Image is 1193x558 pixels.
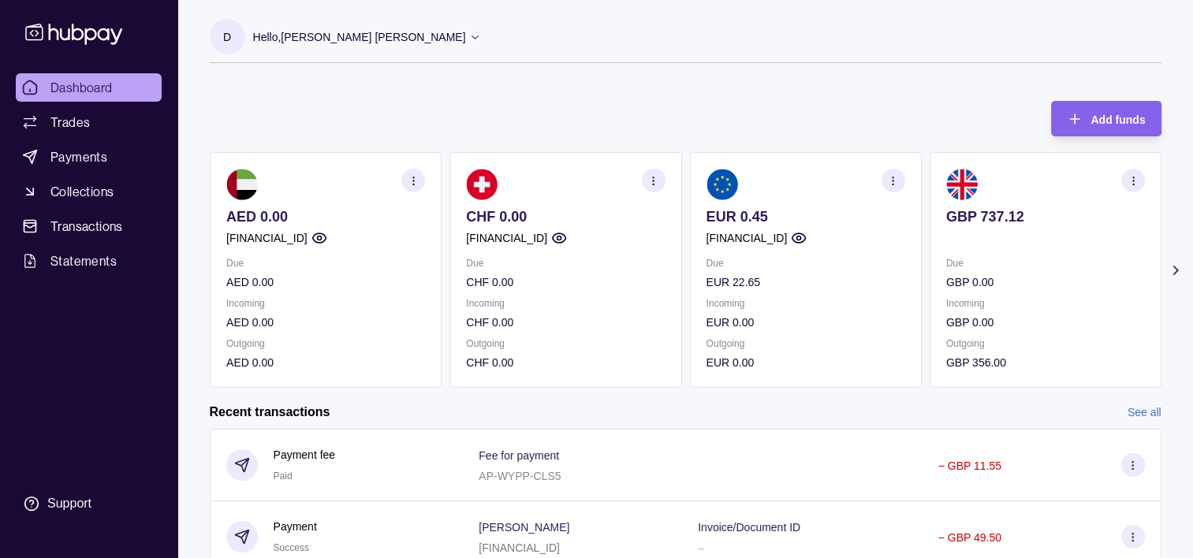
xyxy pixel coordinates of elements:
p: – [698,541,704,554]
p: Fee for payment [479,449,559,462]
p: CHF 0.00 [466,273,665,291]
div: Support [47,495,91,512]
span: Statements [50,251,117,270]
p: Outgoing [945,335,1144,352]
a: Transactions [16,212,162,240]
p: [FINANCIAL_ID] [466,229,547,247]
button: Add funds [1051,101,1161,136]
p: − GBP 11.55 [938,459,1001,472]
img: eu [706,169,737,200]
img: gb [945,169,977,200]
p: Incoming [706,295,904,312]
span: Dashboard [50,78,113,97]
p: Hello, [PERSON_NAME] [PERSON_NAME] [253,28,466,46]
p: Payment fee [274,446,336,463]
p: EUR 0.00 [706,354,904,371]
img: ae [226,169,258,200]
span: Transactions [50,217,123,236]
a: Dashboard [16,73,162,102]
p: [FINANCIAL_ID] [226,229,308,247]
p: GBP 737.12 [945,208,1144,225]
span: Add funds [1090,113,1145,126]
a: Statements [16,247,162,275]
p: Due [226,255,425,272]
p: Incoming [945,295,1144,312]
p: AP-WYPP-CLS5 [479,470,561,482]
span: Trades [50,113,90,132]
p: AED 0.00 [226,314,425,331]
p: [FINANCIAL_ID] [479,541,560,554]
p: Invoice/Document ID [698,521,800,534]
p: Outgoing [706,335,904,352]
span: Paid [274,471,293,482]
p: D [223,28,231,46]
p: [FINANCIAL_ID] [706,229,787,247]
p: EUR 22.65 [706,273,904,291]
span: Payments [50,147,107,166]
p: [PERSON_NAME] [479,521,569,534]
a: Payments [16,143,162,171]
h2: Recent transactions [210,404,330,421]
p: CHF 0.00 [466,354,665,371]
a: Support [16,487,162,520]
p: Outgoing [466,335,665,352]
p: AED 0.00 [226,354,425,371]
img: ch [466,169,498,200]
p: Due [706,255,904,272]
p: AED 0.00 [226,273,425,291]
p: Due [945,255,1144,272]
p: Incoming [466,295,665,312]
p: Incoming [226,295,425,312]
span: Collections [50,182,114,201]
p: − GBP 49.50 [938,531,1001,544]
a: Trades [16,108,162,136]
span: Success [274,542,309,553]
a: See all [1128,404,1161,421]
p: GBP 0.00 [945,273,1144,291]
p: Outgoing [226,335,425,352]
p: EUR 0.45 [706,208,904,225]
p: Payment [274,518,317,535]
p: AED 0.00 [226,208,425,225]
p: GBP 0.00 [945,314,1144,331]
a: Collections [16,177,162,206]
p: Due [466,255,665,272]
p: CHF 0.00 [466,208,665,225]
p: EUR 0.00 [706,314,904,331]
p: GBP 356.00 [945,354,1144,371]
p: CHF 0.00 [466,314,665,331]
